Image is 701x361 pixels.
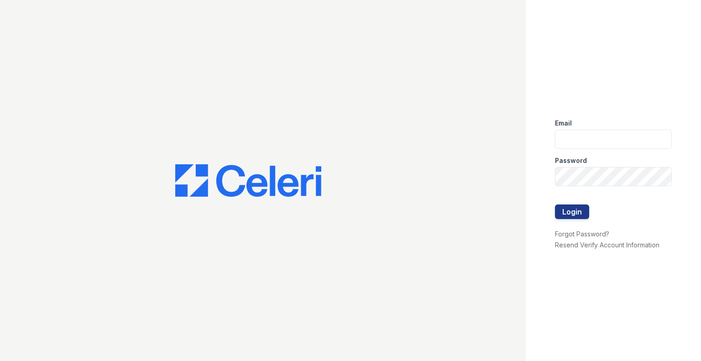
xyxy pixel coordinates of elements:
label: Password [555,156,587,165]
label: Email [555,119,572,128]
a: Forgot Password? [555,230,609,238]
button: Login [555,204,589,219]
img: CE_Logo_Blue-a8612792a0a2168367f1c8372b55b34899dd931a85d93a1a3d3e32e68fde9ad4.png [175,164,321,197]
a: Resend Verify Account Information [555,241,659,249]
